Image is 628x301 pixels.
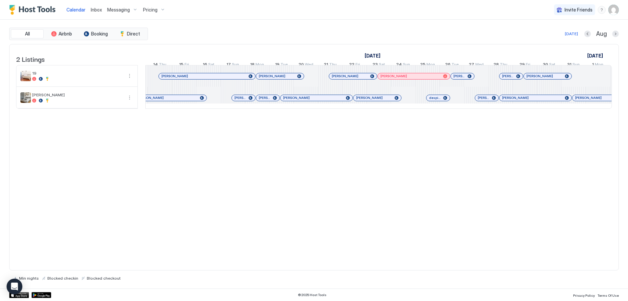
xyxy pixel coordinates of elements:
[519,62,525,69] span: 29
[255,62,264,69] span: Mon
[7,279,22,294] div: Open Intercom Messenger
[444,60,460,70] a: August 26, 2025
[572,62,580,69] span: Sun
[234,96,246,100] span: [PERSON_NAME]
[47,276,78,281] span: Blocked checkin
[573,293,595,297] span: Privacy Policy
[9,292,29,298] a: App Store
[16,54,45,64] span: 2 Listings
[395,60,412,70] a: August 24, 2025
[596,30,607,38] span: Aug
[143,7,157,13] span: Pricing
[298,293,326,297] span: © 2025 Host Tools
[595,62,603,69] span: Mon
[565,31,578,37] div: [DATE]
[429,96,441,100] span: despina sarailioglou
[32,292,51,298] div: Google Play Store
[32,92,123,97] span: [PERSON_NAME]
[500,62,507,69] span: Thu
[494,62,499,69] span: 28
[45,29,78,38] button: Airbnb
[567,62,571,69] span: 31
[203,62,207,69] span: 16
[201,60,216,70] a: August 16, 2025
[87,276,121,281] span: Blocked checkout
[322,60,338,70] a: August 21, 2025
[564,30,579,38] button: [DATE]
[178,60,191,70] a: August 15, 2025
[355,62,360,69] span: Fri
[502,74,514,78] span: [PERSON_NAME]
[324,62,328,69] span: 21
[127,31,140,37] span: Direct
[11,29,44,38] button: All
[502,96,529,100] span: [PERSON_NAME]
[543,62,548,69] span: 30
[445,62,450,69] span: 26
[469,62,474,69] span: 27
[259,96,270,100] span: [PERSON_NAME]
[453,74,465,78] span: [PERSON_NAME]
[297,60,315,70] a: August 20, 2025
[598,6,606,14] div: menu
[420,62,425,69] span: 25
[153,62,158,69] span: 14
[250,62,254,69] span: 18
[586,51,605,60] a: September 1, 2025
[467,60,485,70] a: August 27, 2025
[329,62,337,69] span: Thu
[373,62,378,69] span: 23
[25,31,30,37] span: All
[396,62,402,69] span: 24
[9,28,148,40] div: tab-group
[549,62,555,69] span: Sat
[66,7,85,12] span: Calendar
[225,60,241,70] a: August 17, 2025
[249,60,266,70] a: August 18, 2025
[356,96,383,100] span: [PERSON_NAME]
[126,72,133,80] div: menu
[451,62,459,69] span: Tue
[380,74,407,78] span: [PERSON_NAME]
[565,7,592,13] span: Invite Friends
[179,62,183,69] span: 15
[9,5,59,15] a: Host Tools Logo
[332,74,358,78] span: [PERSON_NAME]
[59,31,72,37] span: Airbnb
[232,62,239,69] span: Sun
[275,62,279,69] span: 19
[349,62,354,69] span: 22
[348,60,362,70] a: August 22, 2025
[612,31,619,37] button: Next month
[608,5,619,15] div: User profile
[184,62,189,69] span: Fri
[492,60,509,70] a: August 28, 2025
[419,60,437,70] a: August 25, 2025
[426,62,435,69] span: Mon
[403,62,410,69] span: Sun
[283,96,310,100] span: [PERSON_NAME]
[597,293,619,297] span: Terms Of Use
[159,62,166,69] span: Thu
[541,60,557,70] a: August 30, 2025
[227,62,231,69] span: 17
[526,74,553,78] span: [PERSON_NAME]
[573,291,595,298] a: Privacy Policy
[592,62,594,69] span: 1
[591,60,605,70] a: September 1, 2025
[137,96,164,100] span: [PERSON_NAME]
[113,29,146,38] button: Direct
[363,51,382,60] a: August 1, 2025
[526,62,530,69] span: Fri
[305,62,313,69] span: Wed
[20,71,31,81] div: listing image
[208,62,214,69] span: Sat
[274,60,289,70] a: August 19, 2025
[597,291,619,298] a: Terms Of Use
[280,62,288,69] span: Tue
[91,6,102,13] a: Inbox
[575,96,602,100] span: [PERSON_NAME]
[107,7,130,13] span: Messaging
